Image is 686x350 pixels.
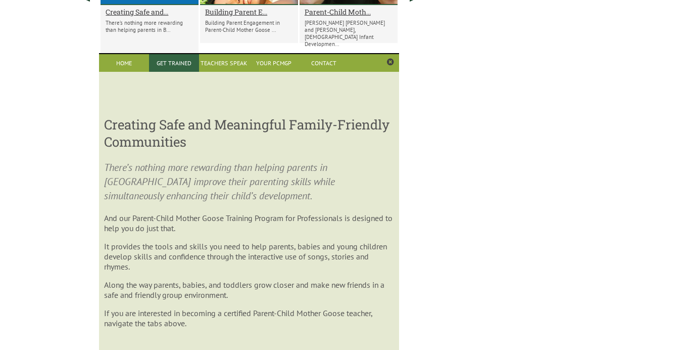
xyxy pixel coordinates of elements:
[104,116,394,150] h3: Creating Safe and Meaningful Family-Friendly Communities
[305,7,393,17] a: Parent-Child Moth...
[205,7,293,17] a: Building Parent E...
[104,160,394,203] p: There’s nothing more rewarding than helping parents in [GEOGRAPHIC_DATA] improve their parenting ...
[106,7,193,17] a: Creating Safe and...
[104,241,394,272] p: It provides the tools and skills you need to help parents, babies and young children develop skil...
[299,54,349,72] a: Contact
[205,19,293,33] p: Building Parent Engagement in Parent-Child Mother Goose ...
[106,19,193,33] p: There’s nothing more rewarding than helping parents in B...
[99,54,149,72] a: Home
[104,308,394,328] p: If you are interested in becoming a certified Parent-Child Mother Goose teacher, navigate the tab...
[149,54,199,72] a: Get Trained
[249,54,299,72] a: Your PCMGP
[387,58,394,66] a: Close
[199,54,249,72] a: Teachers Speak
[305,19,393,48] p: [PERSON_NAME] [PERSON_NAME] and [PERSON_NAME], [DEMOGRAPHIC_DATA] Infant Developmen...
[104,213,394,233] p: And our Parent-Child Mother Goose Training Program for Professionals is designed to help you do j...
[104,280,394,300] p: Along the way parents, babies, and toddlers grow closer and make new friends in a safe and friend...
